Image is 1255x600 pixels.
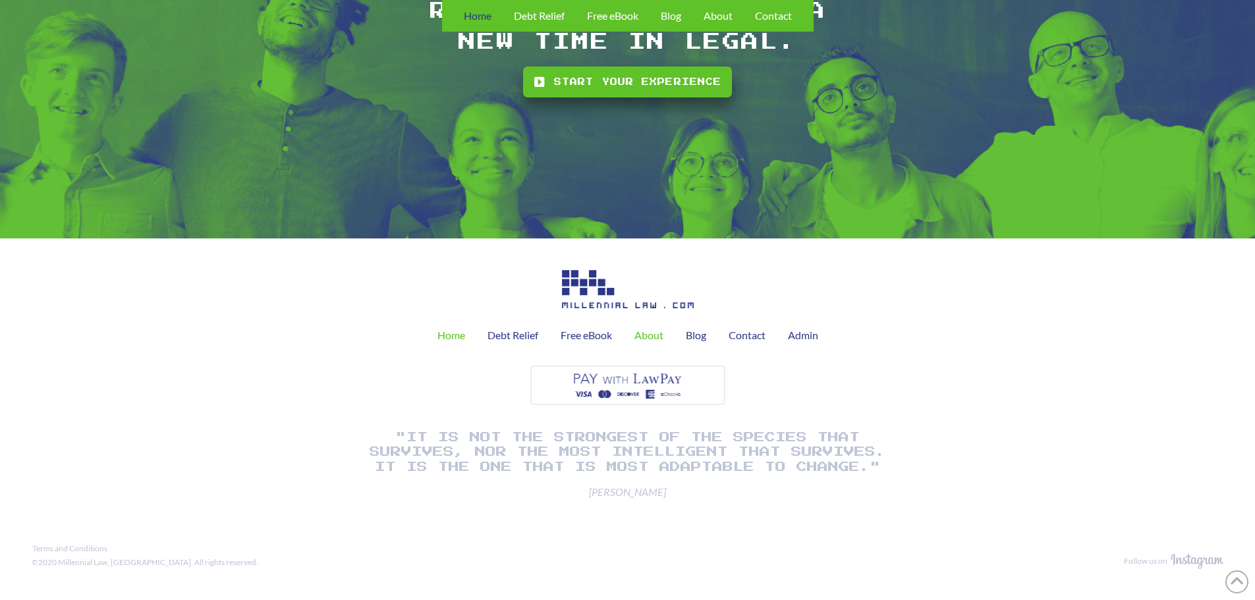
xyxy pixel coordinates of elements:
[29,541,111,556] a: Terms and Conditions
[561,330,612,341] span: Free eBook
[476,319,549,352] a: Debt Relief
[426,319,476,352] a: Home
[437,330,465,341] span: Home
[1171,554,1223,569] img: Image
[623,319,675,352] a: About
[554,76,722,89] span: Start your experience
[364,485,891,499] span: [PERSON_NAME]
[528,362,728,408] img: Image
[729,330,766,341] span: Contact
[777,319,829,352] a: Admin
[587,11,638,21] span: Free eBook
[675,319,717,352] a: Blog
[634,330,663,341] span: About
[661,11,681,21] span: Blog
[464,11,491,21] span: Home
[788,330,818,341] span: Admin
[523,67,732,97] a: Start your experience
[549,319,623,352] a: Free eBook
[1225,570,1248,593] a: Back to Top
[686,330,706,341] span: Blog
[704,11,733,21] span: About
[1124,556,1167,567] div: Follow us on
[32,545,107,553] span: Terms and Conditions
[32,557,258,568] div: ©2020 Millennial Law, [GEOGRAPHIC_DATA]. All rights reserved.
[514,11,565,21] span: Debt Relief
[364,430,891,474] h1: "It is not the strongest of the species that survives, nor the most intelligent that survives. It...
[717,319,777,352] a: Contact
[755,11,792,21] span: Contact
[488,330,538,341] span: Debt Relief
[562,270,694,309] img: Image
